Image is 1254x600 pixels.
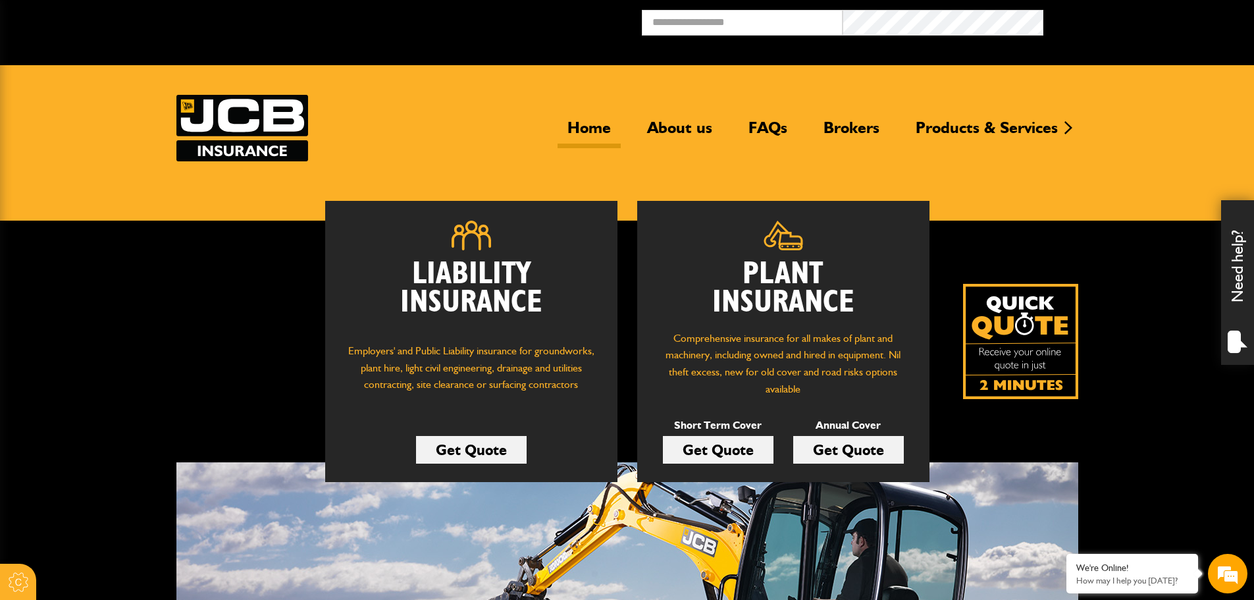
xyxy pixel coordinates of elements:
div: Need help? [1221,200,1254,365]
a: Get Quote [663,436,773,464]
p: How may I help you today? [1076,576,1188,586]
a: Home [558,118,621,148]
a: About us [637,118,722,148]
img: Quick Quote [963,284,1078,399]
div: We're Online! [1076,562,1188,574]
a: Products & Services [906,118,1068,148]
p: Annual Cover [793,417,904,434]
a: Brokers [814,118,889,148]
p: Employers' and Public Liability insurance for groundworks, plant hire, light civil engineering, d... [345,342,598,406]
a: FAQs [739,118,797,148]
p: Short Term Cover [663,417,773,434]
img: JCB Insurance Services logo [176,95,308,161]
a: Get Quote [793,436,904,464]
h2: Liability Insurance [345,260,598,330]
h2: Plant Insurance [657,260,910,317]
button: Broker Login [1043,10,1244,30]
a: Get your insurance quote isn just 2-minutes [963,284,1078,399]
a: Get Quote [416,436,527,464]
a: JCB Insurance Services [176,95,308,161]
p: Comprehensive insurance for all makes of plant and machinery, including owned and hired in equipm... [657,330,910,397]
